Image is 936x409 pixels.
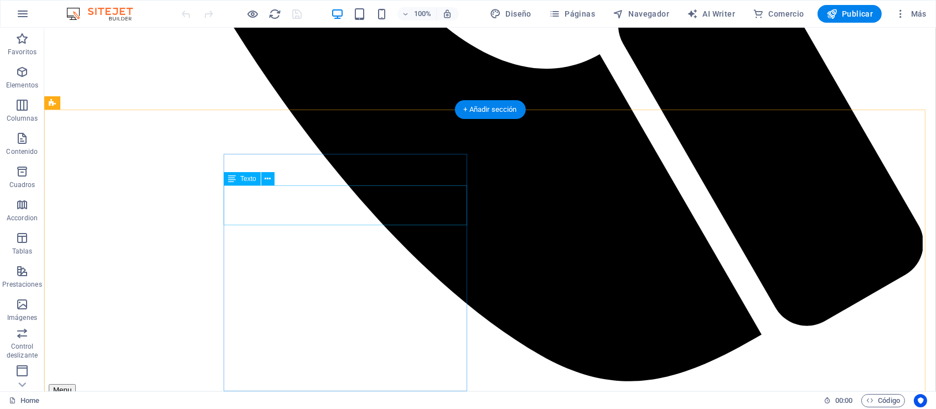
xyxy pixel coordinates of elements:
[485,5,536,23] button: Diseño
[269,8,282,20] i: Volver a cargar página
[6,147,38,156] p: Contenido
[748,5,809,23] button: Comercio
[490,8,531,19] span: Diseño
[818,5,882,23] button: Publicar
[682,5,740,23] button: AI Writer
[753,8,804,19] span: Comercio
[549,8,595,19] span: Páginas
[866,394,900,407] span: Código
[6,81,38,90] p: Elementos
[914,394,927,407] button: Usercentrics
[443,9,453,19] i: Al redimensionar, ajustar el nivel de zoom automáticamente para ajustarse al dispositivo elegido.
[9,180,35,189] p: Cuadros
[824,394,853,407] h6: Tiempo de la sesión
[454,100,525,119] div: + Añadir sección
[843,396,845,405] span: :
[687,8,735,19] span: AI Writer
[414,7,432,20] h6: 100%
[397,7,437,20] button: 100%
[9,394,39,407] a: Haz clic para cancelar la selección y doble clic para abrir páginas
[64,7,147,20] img: Editor Logo
[12,247,33,256] p: Tablas
[826,8,873,19] span: Publicar
[246,7,260,20] button: Haz clic para salir del modo de previsualización y seguir editando
[7,313,37,322] p: Imágenes
[608,5,674,23] button: Navegador
[268,7,282,20] button: reload
[895,8,927,19] span: Más
[485,5,536,23] div: Diseño (Ctrl+Alt+Y)
[613,8,669,19] span: Navegador
[8,48,37,56] p: Favoritos
[7,114,38,123] p: Columnas
[891,5,931,23] button: Más
[545,5,599,23] button: Páginas
[835,394,852,407] span: 00 00
[861,394,905,407] button: Código
[240,175,256,182] span: Texto
[2,280,42,289] p: Prestaciones
[7,214,38,222] p: Accordion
